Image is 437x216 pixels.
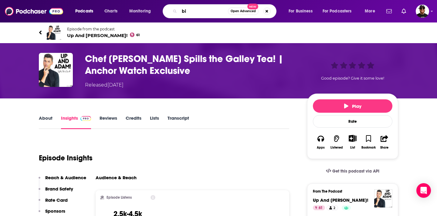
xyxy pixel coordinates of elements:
[313,131,329,153] button: Apps
[100,115,117,129] a: Reviews
[45,186,73,192] p: Brand Safety
[96,175,137,180] h3: Audience & Reach
[321,76,384,81] span: Good episode? Give it some love!
[39,197,68,208] button: Rate Card
[39,115,53,129] a: About
[334,205,335,211] span: 2
[231,10,256,13] span: Open Advanced
[39,175,86,186] button: Reach & Audience
[136,34,140,36] span: 61
[317,146,325,149] div: Apps
[323,7,352,15] span: For Podcasters
[399,6,408,16] a: Show notifications dropdown
[39,186,73,197] button: Brand Safety
[61,115,91,129] a: InsightsPodchaser Pro
[330,146,343,149] div: Listened
[67,33,140,38] span: Up And [PERSON_NAME]!
[168,115,189,129] a: Transcript
[384,6,394,16] a: Show notifications dropdown
[365,7,375,15] span: More
[247,4,258,9] span: New
[5,5,63,17] img: Podchaser - Follow, Share and Rate Podcasts
[416,5,429,18] button: Show profile menu
[327,205,338,210] a: 2
[125,6,159,16] button: open menu
[374,189,392,207] img: Up And Adam!
[284,6,320,16] button: open menu
[329,131,344,153] button: Listened
[313,197,368,203] span: Up And [PERSON_NAME]!
[289,7,313,15] span: For Business
[104,7,117,15] span: Charts
[39,25,398,40] a: Up And Adam!Episode from the podcastUp And [PERSON_NAME]!61
[126,115,141,129] a: Credits
[313,99,392,113] button: Play
[80,116,91,121] img: Podchaser Pro
[377,131,392,153] button: Share
[85,53,297,77] h3: Chef Tzarina Spills the Galley Tea! | Anchor Watch Exclusive
[345,131,361,153] div: Show More ButtonList
[416,183,431,198] div: Open Intercom Messenger
[45,175,86,180] p: Reach & Audience
[416,5,429,18] span: Logged in as Stewart from Sat Chats
[67,27,140,31] span: Episode from the podcast
[361,6,383,16] button: open menu
[71,6,101,16] button: open menu
[346,135,359,142] button: Show More Button
[313,205,325,210] a: 61
[129,7,151,15] span: Monitoring
[313,197,368,203] a: Up And Adam!
[361,146,376,149] div: Bookmark
[321,164,384,179] a: Get this podcast via API
[344,103,361,109] span: Play
[107,195,132,200] h2: Episode Listens
[313,115,392,128] div: Rate
[45,197,68,203] p: Rate Card
[179,6,228,16] input: Search podcasts, credits, & more...
[75,7,93,15] span: Podcasts
[168,4,282,18] div: Search podcasts, credits, & more...
[313,189,388,194] h3: From The Podcast
[39,153,93,163] h1: Episode Insights
[319,205,323,211] span: 61
[85,81,124,89] div: Released [DATE]
[380,146,388,149] div: Share
[47,25,61,40] img: Up And Adam!
[45,208,65,214] p: Sponsors
[150,115,159,129] a: Lists
[228,8,259,15] button: Open AdvancedNew
[100,6,121,16] a: Charts
[350,146,355,149] div: List
[332,169,379,174] span: Get this podcast via API
[39,53,73,87] img: Chef Tzarina Spills the Galley Tea! | Anchor Watch Exclusive
[319,6,361,16] button: open menu
[416,5,429,18] img: User Profile
[361,131,376,153] button: Bookmark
